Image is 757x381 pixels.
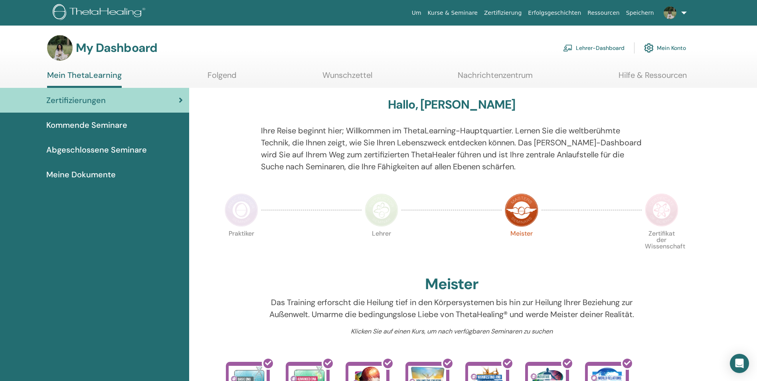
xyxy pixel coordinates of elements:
[525,6,584,20] a: Erfolgsgeschichten
[46,94,106,106] span: Zertifizierungen
[623,6,657,20] a: Speichern
[46,144,147,156] span: Abgeschlossene Seminare
[365,230,398,264] p: Lehrer
[46,169,116,181] span: Meine Dokumente
[261,125,642,173] p: Ihre Reise beginnt hier; Willkommen im ThetaLearning-Hauptquartier. Lernen Sie die weltberühmte T...
[76,41,157,55] h3: My Dashboard
[425,275,478,294] h2: Meister
[584,6,623,20] a: Ressourcen
[563,39,625,57] a: Lehrer-Dashboard
[644,39,686,57] a: Mein Konto
[645,193,678,227] img: Certificate of Science
[388,97,516,112] h3: Hallo, [PERSON_NAME]
[225,193,258,227] img: Practitioner
[505,230,538,264] p: Meister
[365,193,398,227] img: Instructor
[46,119,127,131] span: Kommende Seminare
[664,6,676,19] img: default.jpg
[261,296,642,320] p: Das Training erforscht die Heilung tief in den Körpersystemen bis hin zur Heilung Ihrer Beziehung...
[322,70,372,86] a: Wunschzettel
[619,70,687,86] a: Hilfe & Ressourcen
[730,354,749,373] div: Open Intercom Messenger
[208,70,237,86] a: Folgend
[47,35,73,61] img: default.jpg
[47,70,122,88] a: Mein ThetaLearning
[425,6,481,20] a: Kurse & Seminare
[409,6,425,20] a: Um
[458,70,533,86] a: Nachrichtenzentrum
[225,230,258,264] p: Praktiker
[505,193,538,227] img: Master
[261,327,642,336] p: Klicken Sie auf einen Kurs, um nach verfügbaren Seminaren zu suchen
[644,41,654,55] img: cog.svg
[563,44,573,52] img: chalkboard-teacher.svg
[53,4,148,22] img: logo.png
[645,230,678,264] p: Zertifikat der Wissenschaft
[481,6,525,20] a: Zertifizierung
